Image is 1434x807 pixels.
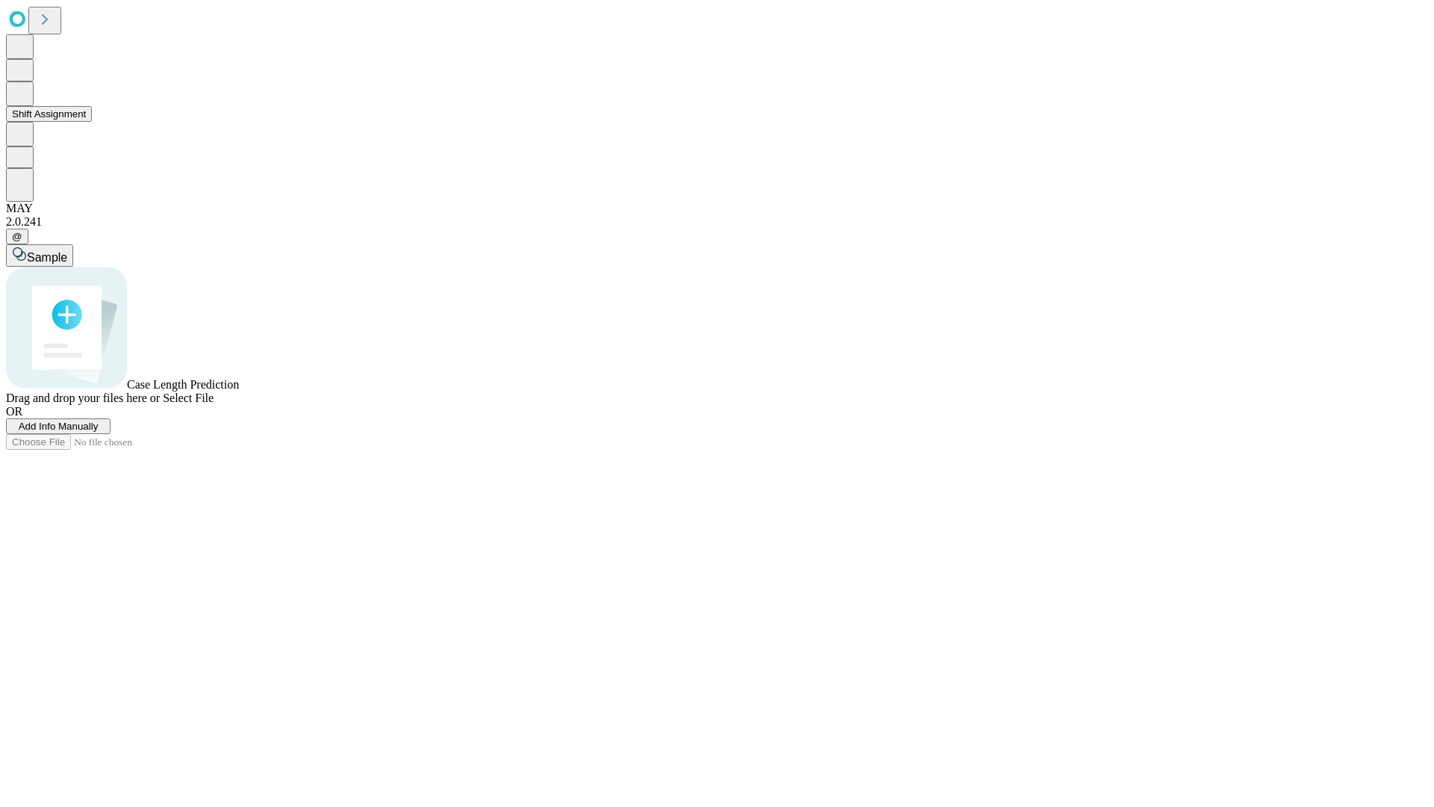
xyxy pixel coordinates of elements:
[12,231,22,242] span: @
[6,405,22,418] span: OR
[6,244,73,267] button: Sample
[6,392,160,404] span: Drag and drop your files here or
[6,215,1428,229] div: 2.0.241
[6,418,111,434] button: Add Info Manually
[163,392,214,404] span: Select File
[6,106,92,122] button: Shift Assignment
[127,378,239,391] span: Case Length Prediction
[6,202,1428,215] div: MAY
[27,251,67,264] span: Sample
[6,229,28,244] button: @
[19,421,99,432] span: Add Info Manually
